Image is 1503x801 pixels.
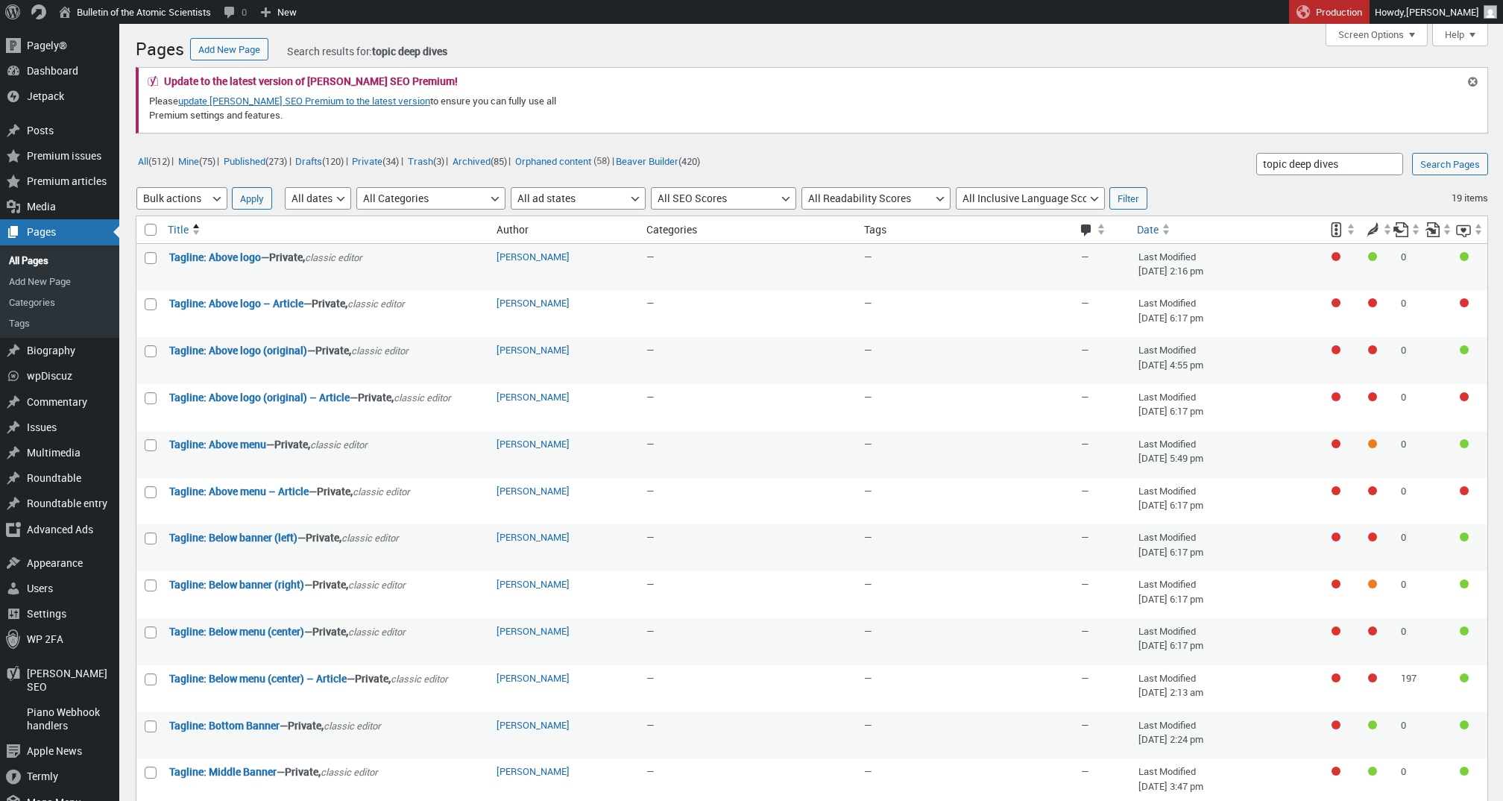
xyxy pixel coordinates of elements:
[1320,216,1356,243] a: SEO score
[199,154,215,167] span: (75)
[1432,24,1488,46] button: Help
[1332,486,1340,495] div: Focus keyphrase not set
[646,484,655,497] span: —
[1393,618,1425,665] td: 0
[1393,571,1425,618] td: 0
[497,296,570,310] a: [PERSON_NAME]
[1368,439,1377,448] div: OK
[310,438,368,451] span: classic editor
[1081,530,1089,544] span: —
[497,390,570,403] a: [PERSON_NAME]
[1368,673,1377,682] div: Needs improvement
[646,718,655,732] span: —
[148,92,598,124] p: Please to ensure you can fully use all Premium settings and features.
[1368,533,1377,541] div: Needs improvement
[178,94,430,107] a: update [PERSON_NAME] SEO Premium to the latest version
[513,151,609,170] li: (58)
[372,44,447,58] strong: topic deep dives
[497,671,570,685] a: [PERSON_NAME]
[864,437,872,450] span: —
[497,530,570,544] a: [PERSON_NAME]
[864,577,872,591] span: —
[176,152,217,169] a: Mine(75)
[1393,665,1425,712] td: 197
[489,216,639,244] th: Author
[497,343,570,356] a: [PERSON_NAME]
[1460,252,1469,261] div: Good
[288,718,324,732] span: Private,
[1332,579,1340,588] div: Focus keyphrase not set
[646,530,655,544] span: —
[347,297,405,310] span: classic editor
[1332,720,1340,729] div: Focus keyphrase not set
[1332,345,1340,354] div: Focus keyphrase not set
[353,485,410,498] span: classic editor
[190,38,268,60] a: Add New Page
[1368,720,1377,729] div: Good
[1393,712,1425,759] td: 0
[1393,216,1421,243] a: Outgoing internal links
[1368,392,1377,401] div: Needs improvement
[1460,533,1469,541] div: Good
[169,577,304,591] a: “Tagline: Below banner (right)” (Edit)
[348,625,406,638] span: classic editor
[1393,244,1425,291] td: 0
[1131,712,1320,759] td: Last Modified [DATE] 2:24 pm
[497,577,570,591] a: [PERSON_NAME]
[1393,290,1425,337] td: 0
[1131,618,1320,665] td: Last Modified [DATE] 6:17 pm
[1357,216,1393,243] a: Readability score
[1460,298,1469,307] div: Needs improvement
[1081,437,1089,450] span: —
[169,530,482,546] strong: —
[646,250,655,263] span: —
[1109,187,1147,210] input: Filter
[646,296,655,310] span: —
[169,296,303,310] a: “Tagline: Above logo – Article” (Edit)
[1332,298,1340,307] div: Focus keyphrase not set
[450,152,508,169] a: Archived(85)
[265,154,287,167] span: (273)
[646,343,655,356] span: —
[168,222,189,237] span: Title
[312,577,348,591] span: Private,
[169,624,482,640] strong: —
[857,216,1074,244] th: Tags
[391,672,448,685] span: classic editor
[169,250,482,266] strong: —
[324,719,381,732] span: classic editor
[1368,767,1377,776] div: Good
[169,250,261,264] a: “Tagline: Above logo” (Edit)
[1332,439,1340,448] div: Focus keyphrase not set
[164,76,458,87] h2: Update to the latest version of [PERSON_NAME] SEO Premium!
[1460,673,1469,682] div: Good
[497,624,570,638] a: [PERSON_NAME]
[136,151,174,170] li: |
[1332,767,1340,776] div: Focus keyphrase not set
[1368,626,1377,635] div: Needs improvement
[864,671,872,685] span: —
[1460,486,1469,495] div: Needs improvement
[1460,626,1469,635] div: Good
[394,391,451,404] span: classic editor
[1080,224,1094,239] span: Comments
[148,154,170,167] span: (512)
[1368,252,1377,261] div: Good
[1081,296,1089,310] span: —
[274,437,310,451] span: Private,
[1460,767,1469,776] div: Good
[864,624,872,638] span: —
[646,437,655,450] span: —
[1425,216,1452,243] a: Received internal links
[312,296,347,310] span: Private,
[169,764,277,779] a: “Tagline: Middle Banner” (Edit)
[136,151,702,170] ul: |
[1406,5,1479,19] span: [PERSON_NAME]
[268,44,447,58] span: Search results for:
[1137,222,1159,237] span: Date
[497,484,570,497] a: [PERSON_NAME]
[646,764,655,778] span: —
[1081,718,1089,732] span: —
[1131,478,1320,525] td: Last Modified [DATE] 6:17 pm
[1081,577,1089,591] span: —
